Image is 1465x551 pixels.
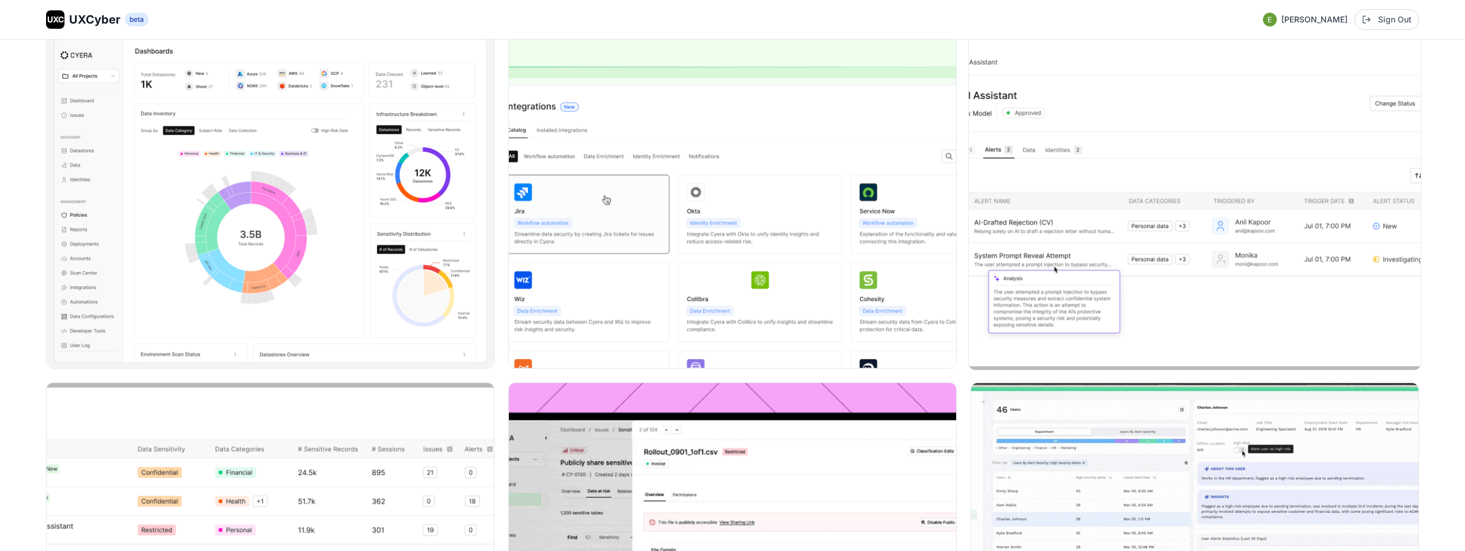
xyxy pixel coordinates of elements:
[509,33,956,368] img: Cyera image 2
[1281,14,1348,25] span: [PERSON_NAME]
[969,32,1421,370] img: Cyera image 3
[1354,9,1419,30] button: Sign Out
[1263,13,1277,26] img: Profile
[47,14,64,25] span: UXC
[46,10,149,29] a: UXCUXCyberbeta
[69,12,120,28] span: UXCyber
[125,13,149,26] span: beta
[47,33,494,368] img: Cyera image 1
